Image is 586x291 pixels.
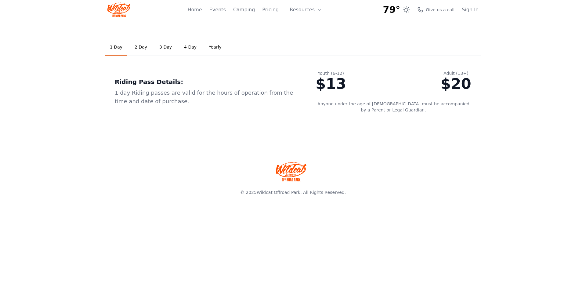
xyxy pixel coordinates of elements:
[240,190,346,195] span: © 2025 . All Rights Reserved.
[209,6,226,13] a: Events
[257,190,300,195] a: Wildcat Offroad Park
[383,4,400,15] span: 79°
[130,39,152,56] a: 2 Day
[417,7,454,13] a: Give us a call
[462,6,479,13] a: Sign In
[179,39,201,56] a: 4 Day
[316,101,471,113] p: Anyone under the age of [DEMOGRAPHIC_DATA] must be accompanied by a Parent or Legal Guardian.
[154,39,177,56] a: 3 Day
[107,2,130,17] img: Wildcat Logo
[115,89,296,106] div: 1 day Riding passes are valid for the hours of operation from the time and date of purchase.
[105,39,127,56] a: 1 Day
[316,70,346,76] div: Youth (6-12)
[204,39,226,56] a: Yearly
[115,78,296,86] div: Riding Pass Details:
[286,4,326,16] button: Resources
[441,76,471,91] div: $20
[262,6,279,13] a: Pricing
[441,70,471,76] div: Adult (13+)
[187,6,202,13] a: Home
[426,7,454,13] span: Give us a call
[316,76,346,91] div: $13
[276,162,306,181] img: Wildcat Offroad park
[233,6,255,13] a: Camping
